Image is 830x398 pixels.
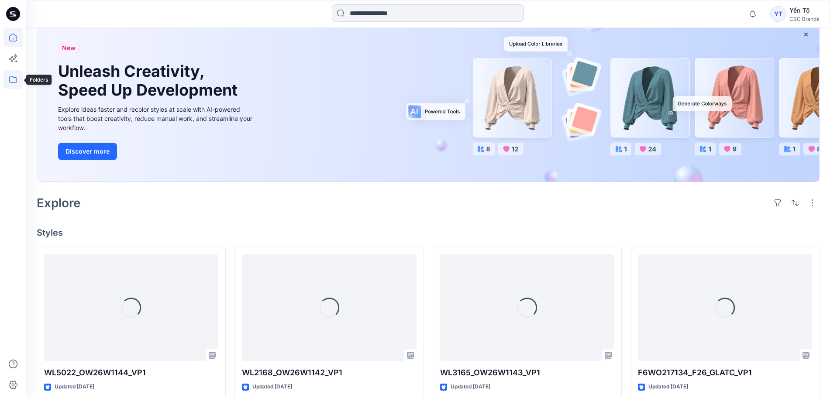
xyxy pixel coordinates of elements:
[440,367,614,379] p: WL3165_OW26W1143_VP1
[648,382,688,391] p: Updated [DATE]
[58,62,241,99] h1: Unleash Creativity, Speed Up Development
[58,105,255,132] div: Explore ideas faster and recolor styles at scale with AI-powered tools that boost creativity, red...
[789,5,819,16] div: Yến Tô
[37,196,81,210] h2: Explore
[789,16,819,22] div: CSC Brands
[451,382,490,391] p: Updated [DATE]
[55,382,94,391] p: Updated [DATE]
[62,43,76,53] span: New
[770,6,786,22] div: YT
[58,143,117,160] button: Discover more
[252,382,292,391] p: Updated [DATE]
[44,367,218,379] p: WL5022_OW26W1144_VP1
[58,143,255,160] a: Discover more
[37,227,820,238] h4: Styles
[638,367,812,379] p: F6WO217134_F26_GLATC_VP1
[242,367,416,379] p: WL2168_OW26W1142_VP1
